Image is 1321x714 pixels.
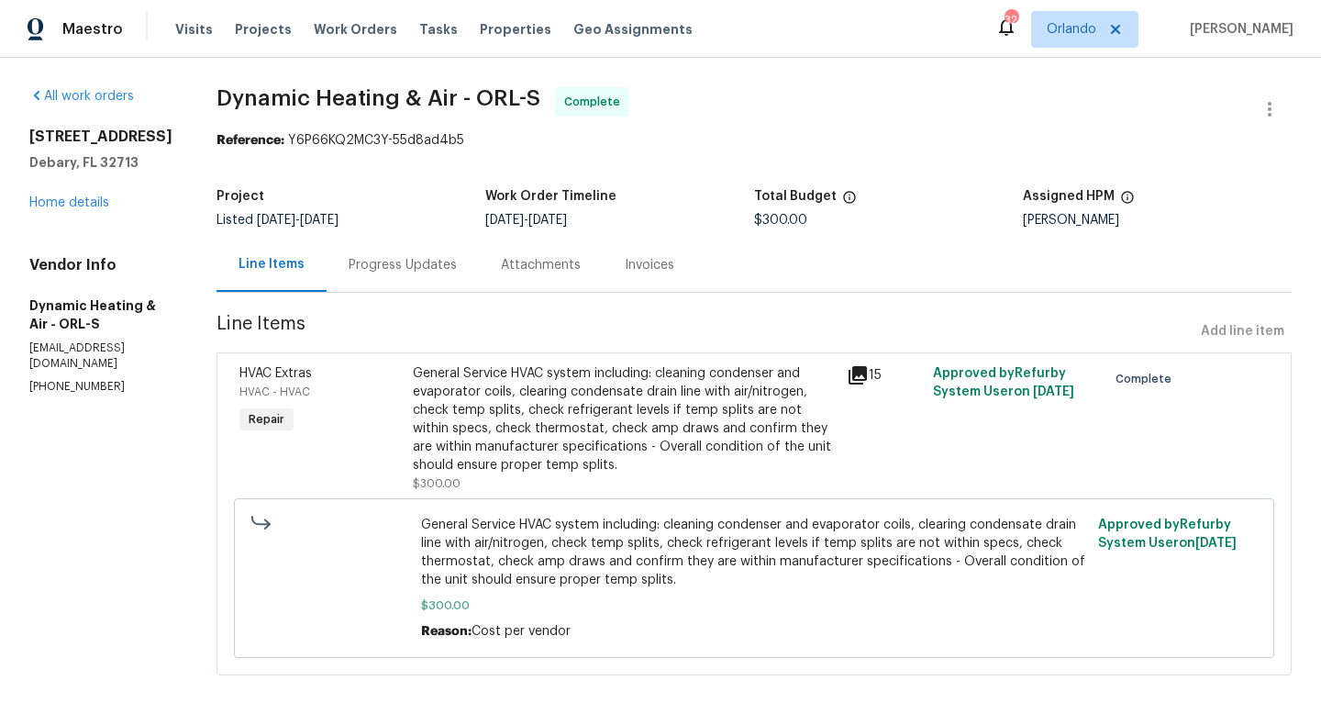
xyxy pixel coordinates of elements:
a: All work orders [29,90,134,103]
p: [PHONE_NUMBER] [29,379,172,395]
h5: Assigned HPM [1023,190,1115,203]
span: Approved by Refurby System User on [933,367,1074,398]
span: [DATE] [528,214,567,227]
span: Approved by Refurby System User on [1098,519,1237,550]
span: [DATE] [300,214,339,227]
span: $300.00 [421,597,1088,615]
span: [DATE] [485,214,524,227]
p: [EMAIL_ADDRESS][DOMAIN_NAME] [29,340,172,372]
span: The hpm assigned to this work order. [1120,190,1135,214]
h5: Project [216,190,264,203]
span: - [257,214,339,227]
b: Reference: [216,134,284,147]
span: [DATE] [1195,537,1237,550]
span: - [485,214,567,227]
span: Properties [480,20,551,39]
span: Reason: [421,625,472,638]
span: $300.00 [413,478,461,489]
span: General Service HVAC system including: cleaning condenser and evaporator coils, clearing condensa... [421,516,1088,589]
span: Geo Assignments [573,20,693,39]
span: $300.00 [754,214,807,227]
a: Home details [29,196,109,209]
span: [DATE] [1033,385,1074,398]
span: Visits [175,20,213,39]
span: [DATE] [257,214,295,227]
span: Line Items [216,315,1193,349]
div: Invoices [625,256,674,274]
div: Y6P66KQ2MC3Y-55d8ad4b5 [216,131,1292,150]
span: [PERSON_NAME] [1182,20,1293,39]
div: Attachments [501,256,581,274]
span: Complete [564,93,627,111]
h2: [STREET_ADDRESS] [29,128,172,146]
span: HVAC Extras [239,367,312,380]
span: Work Orders [314,20,397,39]
span: Dynamic Heating & Air - ORL-S [216,87,540,109]
h5: Total Budget [754,190,837,203]
div: [PERSON_NAME] [1023,214,1292,227]
span: Tasks [419,23,458,36]
div: 32 [1005,11,1017,29]
h5: Debary, FL 32713 [29,153,172,172]
div: Line Items [239,255,305,273]
h5: Work Order Timeline [485,190,616,203]
h4: Vendor Info [29,256,172,274]
span: Listed [216,214,339,227]
span: Repair [241,410,292,429]
span: Cost per vendor [472,625,571,638]
span: Projects [235,20,292,39]
h5: Dynamic Heating & Air - ORL-S [29,296,172,333]
span: Orlando [1047,20,1096,39]
div: 15 [847,364,922,386]
span: Complete [1116,370,1179,388]
div: General Service HVAC system including: cleaning condenser and evaporator coils, clearing condensa... [413,364,836,474]
span: The total cost of line items that have been proposed by Opendoor. This sum includes line items th... [842,190,857,214]
span: Maestro [62,20,123,39]
span: HVAC - HVAC [239,386,310,397]
div: Progress Updates [349,256,457,274]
